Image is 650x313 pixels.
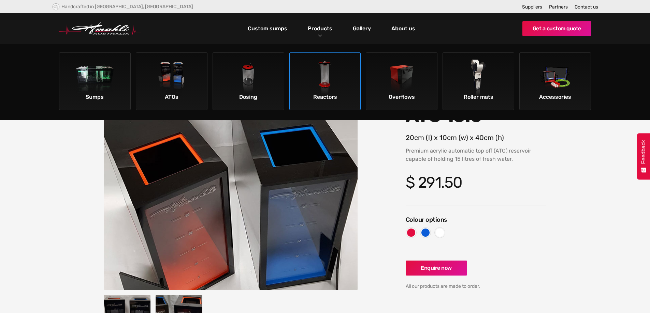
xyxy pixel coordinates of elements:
a: SumpsSumps [59,52,131,110]
h4: $ 291.50 [406,173,546,191]
h6: Colour options [406,216,546,224]
div: cm (w) x [447,134,474,142]
a: open lightbox [104,88,358,290]
img: ATO 15.0 [104,88,358,290]
div: Sumps [61,91,129,103]
button: Feedback - Show survey [637,133,650,179]
div: All our products are made to order. [406,282,546,291]
img: Hmahli Australia Logo [59,22,141,35]
a: OverflowsOverflows [366,52,437,110]
a: AccessoriesAccessories [519,52,591,110]
nav: Products [52,44,598,120]
a: Partners [549,4,568,10]
div: Reactors [291,91,359,103]
div: 40 [475,134,484,142]
img: Roller mats [459,60,498,98]
a: Suppliers [522,4,542,10]
img: Sumps [76,60,114,98]
img: ATOs [152,60,191,98]
div: Accessories [521,91,589,103]
div: ATOs [138,91,205,103]
div: cm (l) x [414,134,438,142]
a: home [59,22,141,35]
a: Enquire now [406,261,467,276]
img: Dosing [229,60,268,98]
div: Products [303,13,337,44]
a: Gallery [351,23,373,34]
a: Get a custom quote [522,21,591,36]
div: Dosing [215,91,282,103]
a: ReactorsReactors [289,52,361,110]
img: Overflows [382,60,421,98]
div: cm (h) [484,134,504,142]
img: Reactors [306,60,344,98]
a: DosingDosing [213,52,284,110]
div: 20 [406,134,414,142]
div: Handcrafted in [GEOGRAPHIC_DATA], [GEOGRAPHIC_DATA] [61,4,193,10]
div: Overflows [368,91,435,103]
a: Roller matsRoller mats [443,52,514,110]
a: About us [390,23,417,34]
span: Feedback [640,140,647,164]
div: 10 [439,134,447,142]
div: Roller mats [445,91,512,103]
a: ATOsATOs [136,52,207,110]
a: Products [306,24,334,33]
img: Accessories [536,60,575,98]
p: Premium acrylic automatic top off (ATO) reservoir capable of holding 15 litres of fresh water. [406,147,546,163]
a: Custom sumps [246,23,289,34]
a: Contact us [575,4,598,10]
